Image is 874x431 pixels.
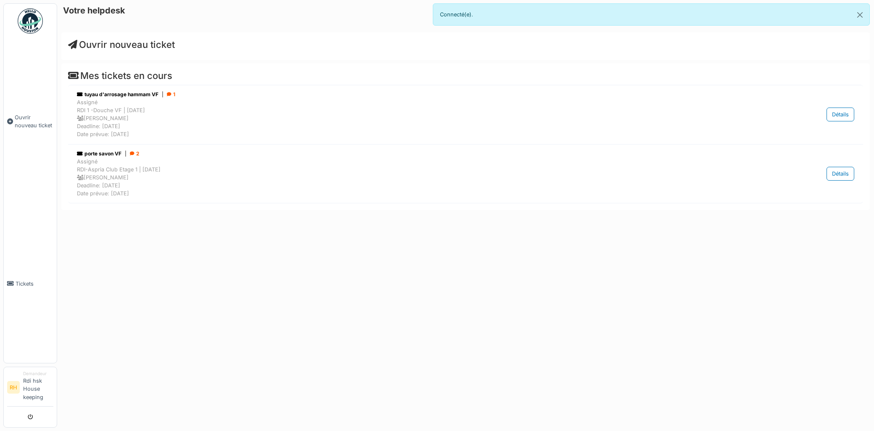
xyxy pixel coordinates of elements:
[77,150,744,158] div: porte savon VF
[77,91,744,98] div: tuyau d'arrosage hammam VF
[827,108,854,121] div: Détails
[23,371,53,377] div: Demandeur
[15,113,53,129] span: Ouvrir nouveau ticket
[125,150,126,158] span: |
[850,4,869,26] button: Close
[68,70,863,81] h4: Mes tickets en cours
[162,91,163,98] span: |
[68,39,175,50] a: Ouvrir nouveau ticket
[63,5,125,16] h6: Votre helpdesk
[75,89,856,141] a: tuyau d'arrosage hammam VF| 1 AssignéRDI 1 -Douche VF | [DATE] [PERSON_NAME]Deadline: [DATE]Date ...
[7,381,20,394] li: RH
[77,158,744,198] div: Assigné RDI-Aspria Club Etage 1 | [DATE] [PERSON_NAME] Deadline: [DATE] Date prévue: [DATE]
[75,148,856,200] a: porte savon VF| 2 AssignéRDI-Aspria Club Etage 1 | [DATE] [PERSON_NAME]Deadline: [DATE]Date prévu...
[433,3,870,26] div: Connecté(e).
[130,150,140,158] div: 2
[4,205,57,363] a: Tickets
[827,167,854,181] div: Détails
[167,91,175,98] div: 1
[23,371,53,405] li: Rdi hsk House keeping
[77,98,744,139] div: Assigné RDI 1 -Douche VF | [DATE] [PERSON_NAME] Deadline: [DATE] Date prévue: [DATE]
[18,8,43,34] img: Badge_color-CXgf-gQk.svg
[4,38,57,205] a: Ouvrir nouveau ticket
[7,371,53,407] a: RH DemandeurRdi hsk House keeping
[16,280,53,288] span: Tickets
